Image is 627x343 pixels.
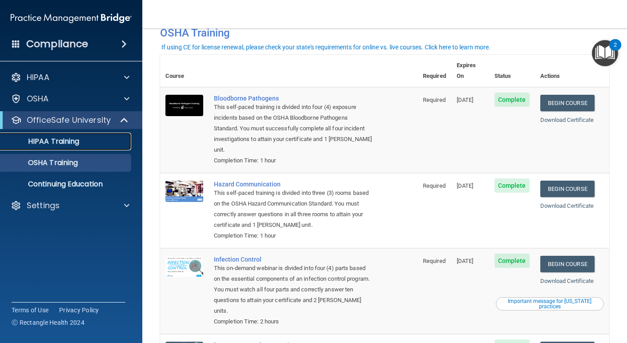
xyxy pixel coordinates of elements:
[160,43,492,52] button: If using CE for license renewal, please check your state's requirements for online vs. live cours...
[214,95,373,102] a: Bloodborne Pathogens
[160,55,209,87] th: Course
[457,97,474,103] span: [DATE]
[6,180,127,189] p: Continuing Education
[12,306,48,315] a: Terms of Use
[540,278,594,284] a: Download Certificate
[161,44,490,50] div: If using CE for license renewal, please check your state's requirements for online vs. live cours...
[26,38,88,50] h4: Compliance
[494,254,530,268] span: Complete
[27,115,111,125] p: OfficeSafe University
[423,97,446,103] span: Required
[160,27,609,39] h4: OSHA Training
[214,263,373,316] div: This on-demand webinar is divided into four (4) parts based on the essential components of an inf...
[418,55,451,87] th: Required
[614,45,617,56] div: 2
[540,95,595,111] a: Begin Course
[214,102,373,155] div: This self-paced training is divided into four (4) exposure incidents based on the OSHA Bloodborne...
[214,230,373,241] div: Completion Time: 1 hour
[494,93,530,107] span: Complete
[214,256,373,263] a: Infection Control
[214,155,373,166] div: Completion Time: 1 hour
[27,72,49,83] p: HIPAA
[11,200,129,211] a: Settings
[540,117,594,123] a: Download Certificate
[27,200,60,211] p: Settings
[540,202,594,209] a: Download Certificate
[11,72,129,83] a: HIPAA
[423,182,446,189] span: Required
[489,55,535,87] th: Status
[496,297,604,311] button: Read this if you are a dental practitioner in the state of CA
[6,137,79,146] p: HIPAA Training
[497,299,603,309] div: Important message for [US_STATE] practices
[451,55,489,87] th: Expires On
[457,258,474,264] span: [DATE]
[535,55,609,87] th: Actions
[214,181,373,188] a: Hazard Communication
[6,158,78,167] p: OSHA Training
[423,258,446,264] span: Required
[11,93,129,104] a: OSHA
[11,115,129,125] a: OfficeSafe University
[214,316,373,327] div: Completion Time: 2 hours
[457,182,474,189] span: [DATE]
[59,306,99,315] a: Privacy Policy
[540,256,595,272] a: Begin Course
[214,188,373,230] div: This self-paced training is divided into three (3) rooms based on the OSHA Hazard Communication S...
[11,9,132,27] img: PMB logo
[592,40,618,66] button: Open Resource Center, 2 new notifications
[12,318,84,327] span: Ⓒ Rectangle Health 2024
[494,178,530,193] span: Complete
[540,181,595,197] a: Begin Course
[27,93,49,104] p: OSHA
